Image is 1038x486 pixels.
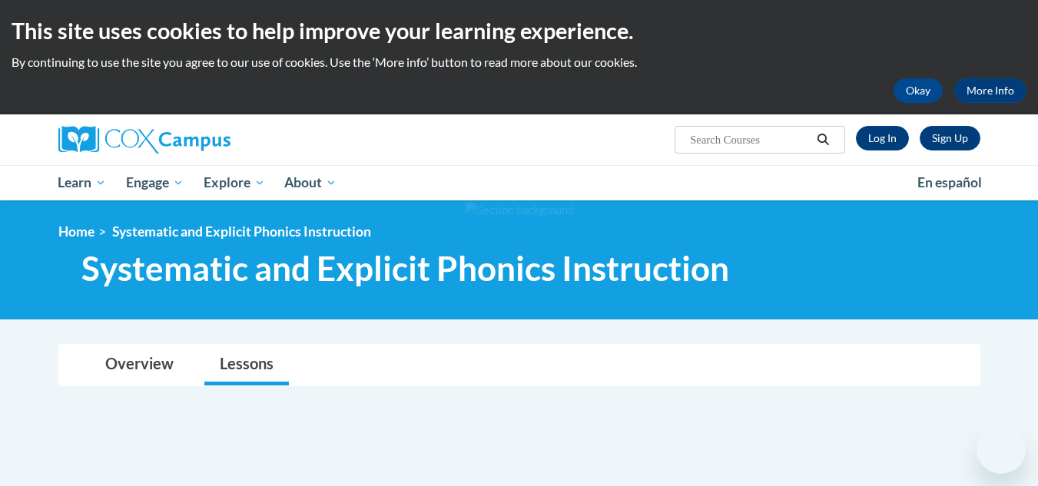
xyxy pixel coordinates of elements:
[204,345,289,385] a: Lessons
[856,126,909,150] a: Log In
[81,248,729,289] span: Systematic and Explicit Phonics Instruction
[12,54,1026,71] p: By continuing to use the site you agree to our use of cookies. Use the ‘More info’ button to read...
[894,78,943,103] button: Okay
[58,126,350,154] a: Cox Campus
[112,223,371,240] span: Systematic and Explicit Phonics Instruction
[688,131,811,149] input: Search Courses
[465,202,574,219] img: Section background
[12,15,1026,46] h2: This site uses cookies to help improve your learning experience.
[274,165,347,200] a: About
[917,174,982,190] span: En español
[48,165,117,200] a: Learn
[58,174,106,192] span: Learn
[954,78,1026,103] a: More Info
[284,174,337,192] span: About
[35,165,1003,200] div: Main menu
[126,174,184,192] span: Engage
[811,131,834,149] button: Search
[58,126,230,154] img: Cox Campus
[977,425,1026,474] iframe: Button to launch messaging window
[194,165,275,200] a: Explore
[90,345,189,385] a: Overview
[920,126,980,150] a: Register
[116,165,194,200] a: Engage
[907,167,992,199] a: En español
[204,174,265,192] span: Explore
[58,223,95,240] a: Home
